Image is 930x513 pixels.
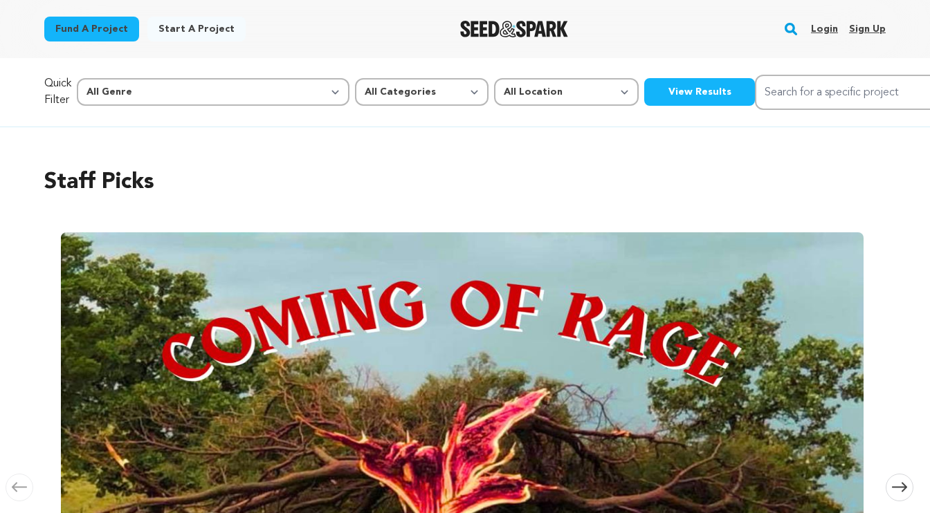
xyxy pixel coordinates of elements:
a: Sign up [849,18,886,40]
a: Fund a project [44,17,139,41]
img: Seed&Spark Logo Dark Mode [460,21,569,37]
a: Login [811,18,838,40]
p: Quick Filter [44,75,71,109]
h2: Staff Picks [44,166,886,199]
a: Seed&Spark Homepage [460,21,569,37]
a: Start a project [147,17,246,41]
button: View Results [644,78,755,106]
